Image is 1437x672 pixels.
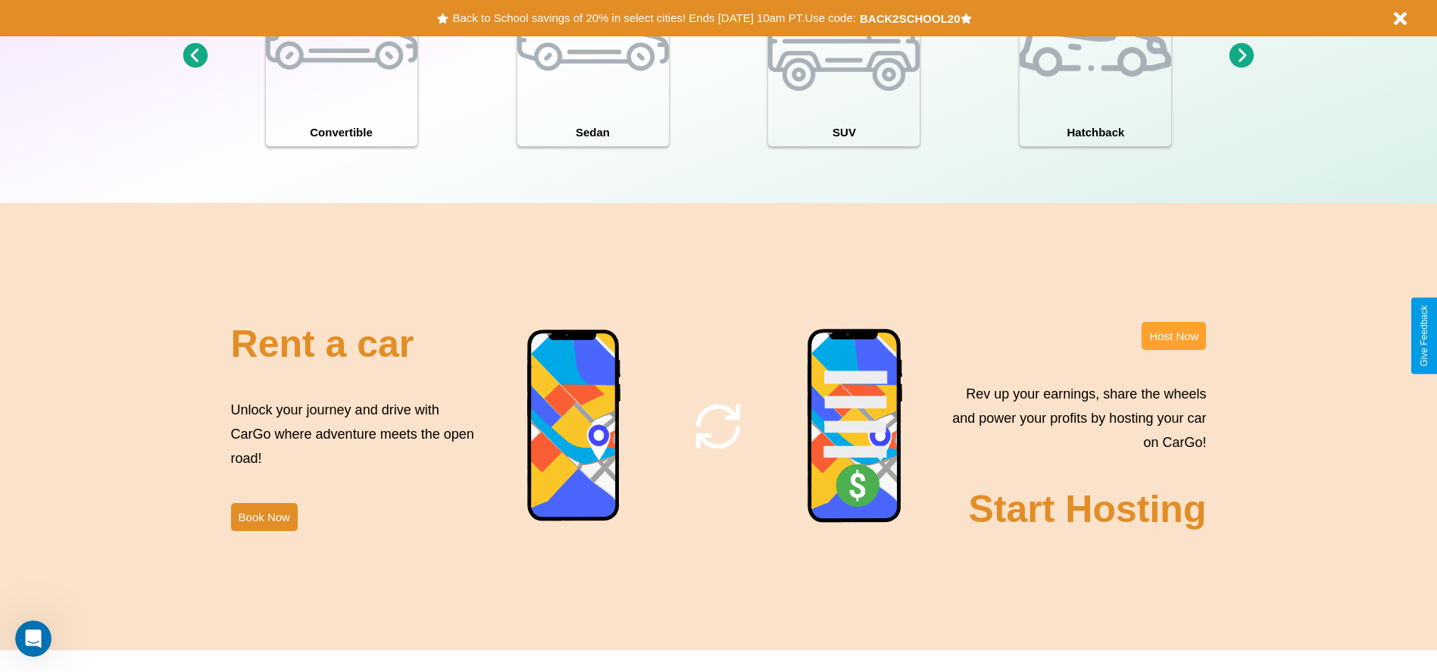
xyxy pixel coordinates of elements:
button: Back to School savings of 20% in select cities! Ends [DATE] 10am PT.Use code: [448,8,859,29]
h4: SUV [768,118,920,146]
p: Unlock your journey and drive with CarGo where adventure meets the open road! [231,398,480,471]
div: Give Feedback [1419,305,1429,367]
iframe: Intercom live chat [15,620,52,657]
img: phone [807,328,904,525]
img: phone [526,329,622,524]
h2: Start Hosting [969,487,1207,531]
b: BACK2SCHOOL20 [860,12,961,25]
button: Book Now [231,503,298,531]
button: Host Now [1142,322,1206,350]
p: Rev up your earnings, share the wheels and power your profits by hosting your car on CarGo! [943,382,1206,455]
h4: Sedan [517,118,669,146]
h4: Convertible [266,118,417,146]
h2: Rent a car [231,322,414,366]
h4: Hatchback [1020,118,1171,146]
